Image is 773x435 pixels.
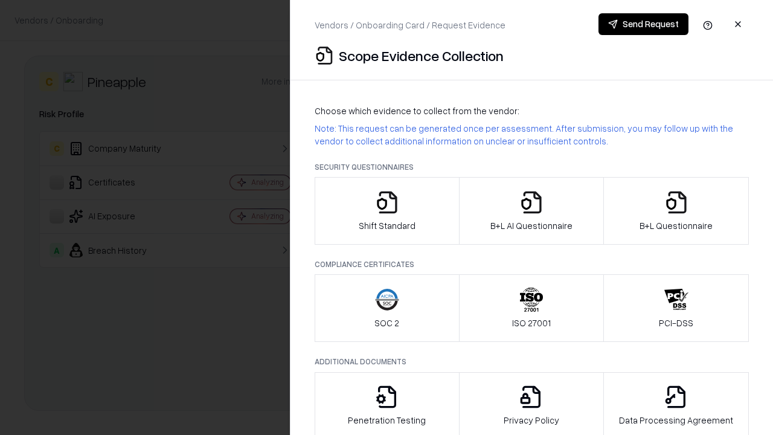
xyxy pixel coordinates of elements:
p: Data Processing Agreement [619,414,733,427]
p: Note: This request can be generated once per assessment. After submission, you may follow up with... [315,122,749,147]
p: ISO 27001 [512,317,551,329]
p: SOC 2 [374,317,399,329]
button: PCI-DSS [603,274,749,342]
button: B+L Questionnaire [603,177,749,245]
p: Privacy Policy [504,414,559,427]
button: B+L AI Questionnaire [459,177,605,245]
p: Vendors / Onboarding Card / Request Evidence [315,19,505,31]
button: Send Request [598,13,688,35]
p: Security Questionnaires [315,162,749,172]
p: Penetration Testing [348,414,426,427]
p: Additional Documents [315,356,749,367]
p: Shift Standard [359,219,415,232]
p: Choose which evidence to collect from the vendor: [315,105,749,117]
p: PCI-DSS [659,317,693,329]
button: ISO 27001 [459,274,605,342]
p: Compliance Certificates [315,259,749,269]
p: B+L AI Questionnaire [490,219,573,232]
p: Scope Evidence Collection [339,46,504,65]
button: SOC 2 [315,274,460,342]
button: Shift Standard [315,177,460,245]
p: B+L Questionnaire [640,219,713,232]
